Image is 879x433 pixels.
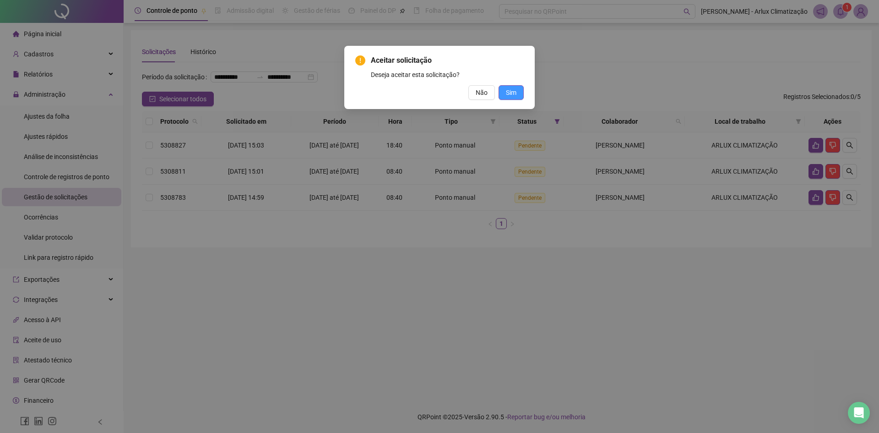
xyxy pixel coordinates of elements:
div: Open Intercom Messenger [848,402,870,424]
button: Não [468,85,495,100]
span: Não [476,88,488,98]
button: Sim [499,85,524,100]
span: exclamation-circle [355,55,365,66]
span: Aceitar solicitação [371,55,524,66]
div: Deseja aceitar esta solicitação? [371,70,524,80]
span: Sim [506,88,516,98]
